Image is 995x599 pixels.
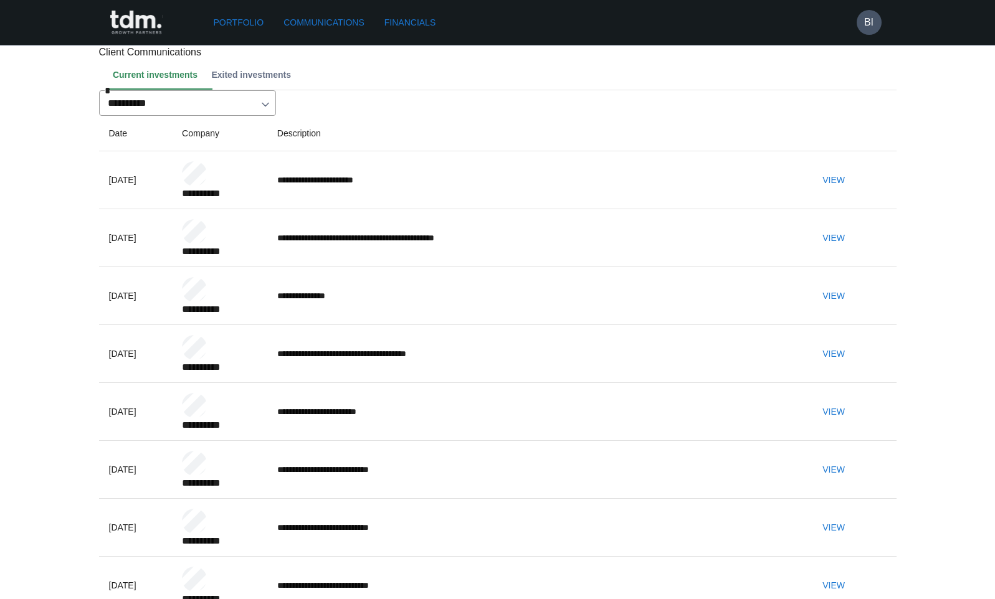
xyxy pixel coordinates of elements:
td: [DATE] [99,151,173,209]
div: Client notes tab [109,60,897,90]
button: View [814,169,854,192]
td: [DATE] [99,325,173,383]
button: View [814,400,854,423]
button: View [814,342,854,366]
a: Portfolio [209,11,269,34]
h6: BI [864,15,874,30]
td: [DATE] [99,209,173,267]
p: Client Communications [99,45,897,60]
td: [DATE] [99,383,173,441]
button: Current investments [109,60,208,90]
th: Description [267,116,804,151]
th: Date [99,116,173,151]
td: [DATE] [99,441,173,499]
button: BI [857,10,882,35]
td: [DATE] [99,499,173,557]
button: Exited investments [207,60,301,90]
a: Financials [379,11,440,34]
td: [DATE] [99,267,173,325]
button: View [814,516,854,539]
th: Company [172,116,267,151]
button: View [814,458,854,481]
button: View [814,574,854,597]
button: View [814,285,854,308]
a: Communications [279,11,369,34]
button: View [814,227,854,250]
